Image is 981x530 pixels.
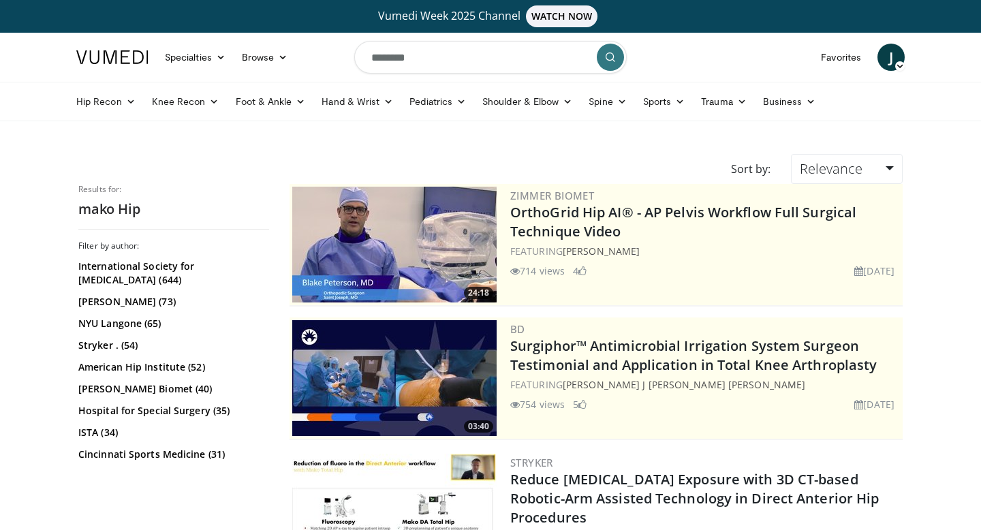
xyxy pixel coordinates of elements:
[228,88,314,115] a: Foot & Ankle
[510,244,900,258] div: FEATURING
[510,189,594,202] a: Zimmer Biomet
[78,339,266,352] a: Stryker . (54)
[791,154,903,184] a: Relevance
[877,44,905,71] a: J
[721,154,781,184] div: Sort by:
[78,382,266,396] a: [PERSON_NAME] Biomet (40)
[78,184,269,195] p: Results for:
[234,44,296,71] a: Browse
[464,420,493,433] span: 03:40
[78,317,266,330] a: NYU Langone (65)
[510,397,565,411] li: 754 views
[800,159,862,178] span: Relevance
[78,448,266,461] a: Cincinnati Sports Medicine (31)
[526,5,598,27] span: WATCH NOW
[292,187,497,302] a: 24:18
[78,5,903,27] a: Vumedi Week 2025 ChannelWATCH NOW
[292,187,497,302] img: c80c1d29-5d08-4b57-b833-2b3295cd5297.300x170_q85_crop-smart_upscale.jpg
[78,404,266,418] a: Hospital for Special Surgery (35)
[76,50,149,64] img: VuMedi Logo
[78,260,266,287] a: International Society for [MEDICAL_DATA] (644)
[580,88,634,115] a: Spine
[813,44,869,71] a: Favorites
[510,377,900,392] div: FEATURING
[78,295,266,309] a: [PERSON_NAME] (73)
[78,200,269,218] h2: mako Hip
[474,88,580,115] a: Shoulder & Elbow
[68,88,144,115] a: Hip Recon
[510,203,856,240] a: OrthoGrid Hip AI® - AP Pelvis Workflow Full Surgical Technique Video
[510,470,879,527] a: Reduce [MEDICAL_DATA] Exposure with 3D CT-based Robotic-Arm Assisted Technology in Direct Anterio...
[157,44,234,71] a: Specialties
[464,287,493,299] span: 24:18
[401,88,474,115] a: Pediatrics
[755,88,824,115] a: Business
[510,322,525,336] a: BD
[292,320,497,436] img: 70422da6-974a-44ac-bf9d-78c82a89d891.300x170_q85_crop-smart_upscale.jpg
[693,88,755,115] a: Trauma
[510,456,553,469] a: Stryker
[78,426,266,439] a: ISTA (34)
[144,88,228,115] a: Knee Recon
[510,264,565,278] li: 714 views
[313,88,401,115] a: Hand & Wrist
[292,320,497,436] a: 03:40
[854,264,894,278] li: [DATE]
[573,397,587,411] li: 5
[573,264,587,278] li: 4
[510,337,877,374] a: Surgiphor™ Antimicrobial Irrigation System Surgeon Testimonial and Application in Total Knee Arth...
[563,378,805,391] a: [PERSON_NAME] J [PERSON_NAME] [PERSON_NAME]
[563,245,640,258] a: [PERSON_NAME]
[854,397,894,411] li: [DATE]
[78,240,269,251] h3: Filter by author:
[354,41,627,74] input: Search topics, interventions
[78,360,266,374] a: American Hip Institute (52)
[635,88,694,115] a: Sports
